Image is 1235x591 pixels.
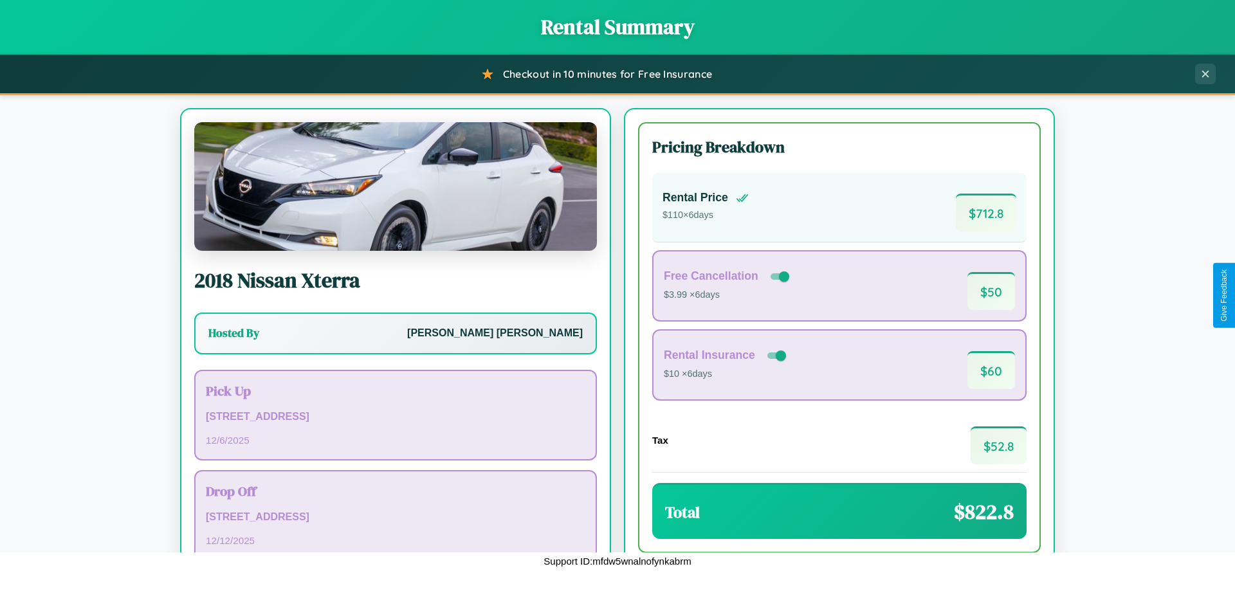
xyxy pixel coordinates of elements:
[664,349,755,362] h4: Rental Insurance
[663,207,749,224] p: $ 110 × 6 days
[967,272,1015,310] span: $ 50
[652,136,1027,158] h3: Pricing Breakdown
[544,552,691,570] p: Support ID: mfdw5wnalnofynkabrm
[664,366,789,383] p: $10 × 6 days
[194,266,597,295] h2: 2018 Nissan Xterra
[206,432,585,449] p: 12 / 6 / 2025
[206,381,585,400] h3: Pick Up
[971,426,1027,464] span: $ 52.8
[13,13,1222,41] h1: Rental Summary
[206,508,585,527] p: [STREET_ADDRESS]
[206,408,585,426] p: [STREET_ADDRESS]
[652,435,668,446] h4: Tax
[954,498,1014,526] span: $ 822.8
[956,194,1016,232] span: $ 712.8
[967,351,1015,389] span: $ 60
[1220,269,1229,322] div: Give Feedback
[665,502,700,523] h3: Total
[503,68,712,80] span: Checkout in 10 minutes for Free Insurance
[208,325,259,341] h3: Hosted By
[664,269,758,283] h4: Free Cancellation
[407,324,583,343] p: [PERSON_NAME] [PERSON_NAME]
[206,482,585,500] h3: Drop Off
[206,532,585,549] p: 12 / 12 / 2025
[194,122,597,251] img: Nissan Xterra
[663,191,728,205] h4: Rental Price
[664,287,792,304] p: $3.99 × 6 days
